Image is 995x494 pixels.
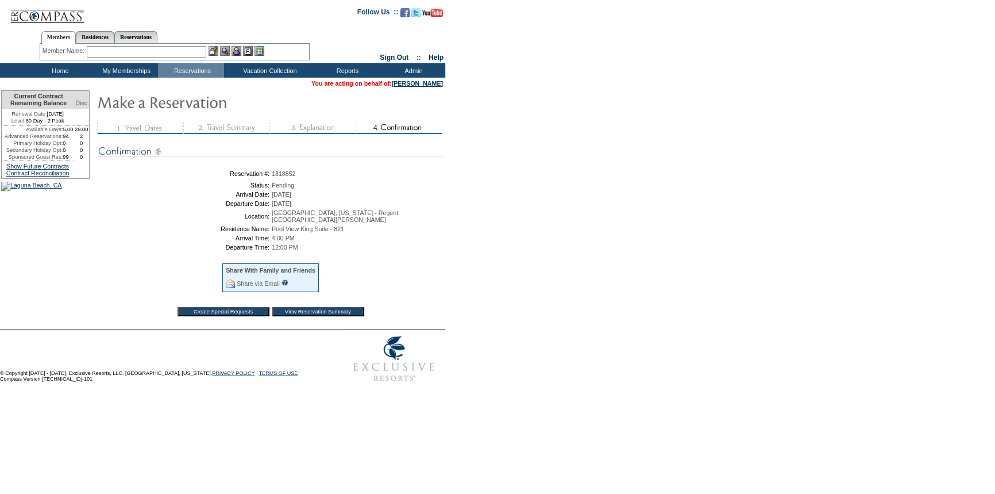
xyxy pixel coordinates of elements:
[254,46,264,56] img: b_calculator.gif
[2,117,74,126] td: 60 Day - 2 Peak
[422,9,443,17] img: Subscribe to our YouTube Channel
[101,225,269,232] td: Residence Name:
[429,53,443,62] a: Help
[243,46,253,56] img: Reservations
[101,182,269,189] td: Status:
[74,126,89,133] td: 29.00
[220,46,230,56] img: View
[183,122,269,134] img: step2_state3.gif
[2,140,63,147] td: Primary Holiday Opt:
[74,140,89,147] td: 0
[356,122,442,134] img: step4_state2.gif
[313,63,379,78] td: Reports
[97,122,183,134] img: step1_state3.gif
[2,133,63,140] td: Advanced Reservations:
[101,235,269,242] td: Arrival Time:
[411,8,421,17] img: Follow us on Twitter
[272,307,364,316] input: View Reservation Summary
[311,80,443,87] span: You are acting on behalf of:
[272,170,296,177] span: 1818852
[272,200,291,207] span: [DATE]
[272,225,344,232] span: Pool View King Suite - 821
[380,53,408,62] a: Sign Out
[226,267,315,274] div: Share With Family and Friends
[237,280,280,287] a: Share via Email
[2,126,63,133] td: Available Days:
[6,170,70,177] a: Contract Reconciliation
[158,63,224,78] td: Reservations
[400,8,410,17] img: Become our fan on Facebook
[26,63,92,78] td: Home
[92,63,158,78] td: My Memberships
[411,12,421,18] a: Follow us on Twitter
[209,46,218,56] img: b_edit.gif
[232,46,241,56] img: Impersonate
[11,110,47,117] span: Renewal Date:
[269,122,356,134] img: step3_state3.gif
[63,154,74,160] td: 99
[101,200,269,207] td: Departure Date:
[272,244,298,251] span: 12:00 PM
[63,140,74,147] td: 0
[272,191,291,198] span: [DATE]
[74,147,89,154] td: 0
[74,154,89,160] td: 0
[212,370,254,376] a: PRIVACY POLICY
[63,147,74,154] td: 0
[272,182,294,189] span: Pending
[2,154,63,160] td: Sponsored Guest Res:
[101,244,269,251] td: Departure Time:
[342,330,445,388] img: Exclusive Resorts
[97,90,327,113] img: Make Reservation
[63,133,74,140] td: 94
[2,91,74,109] td: Current Contract Remaining Balance
[400,12,410,18] a: Become our fan on Facebook
[101,170,269,177] td: Reservation #:
[2,109,74,117] td: [DATE]
[6,163,69,170] a: Show Future Contracts
[379,63,445,78] td: Admin
[11,117,26,124] span: Level:
[178,307,269,316] input: Create Special Requests
[281,279,288,286] input: What is this?
[76,31,114,43] a: Residences
[392,80,443,87] a: [PERSON_NAME]
[357,7,398,21] td: Follow Us ::
[422,12,443,18] a: Subscribe to our YouTube Channel
[101,209,269,223] td: Location:
[416,53,421,62] span: ::
[114,31,157,43] a: Reservations
[1,182,61,191] img: Laguna Beach, CA
[272,209,398,223] span: [GEOGRAPHIC_DATA], [US_STATE] - Regent [GEOGRAPHIC_DATA][PERSON_NAME]
[63,126,74,133] td: 5.00
[75,99,89,106] span: Disc.
[272,235,295,242] span: 4:00 PM
[41,31,76,44] a: Members
[43,46,87,56] div: Member Name:
[259,370,298,376] a: TERMS OF USE
[101,191,269,198] td: Arrival Date:
[224,63,313,78] td: Vacation Collection
[74,133,89,140] td: 2
[2,147,63,154] td: Secondary Holiday Opt:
